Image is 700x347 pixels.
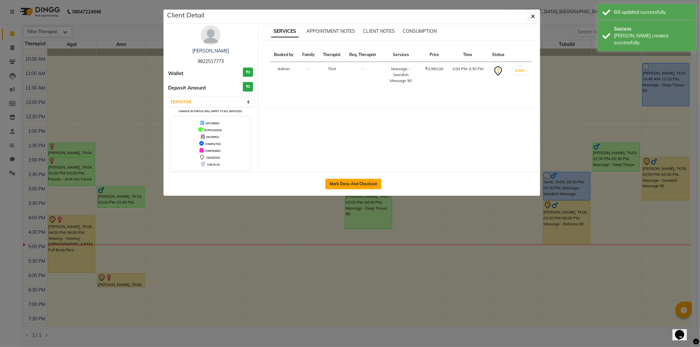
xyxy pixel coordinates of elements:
th: Family [298,48,319,62]
td: Admin [270,62,298,88]
a: [PERSON_NAME] [192,48,229,54]
span: UPCOMING [205,122,220,125]
th: Time [448,48,488,62]
th: Req. Therapist [345,48,381,62]
span: Thot [328,66,336,71]
span: APPOINTMENT NOTES [307,28,355,34]
span: DROPPED [206,135,219,139]
span: CONFIRMED [205,149,221,153]
th: Services [381,48,421,62]
small: Change in status will apply to all services. [179,110,243,113]
div: Bill updated successfully. [614,9,691,16]
h5: Client Detail [167,10,205,20]
h3: ₹0 [243,82,253,92]
th: Status [488,48,508,62]
span: 9822517773 [198,58,224,64]
iframe: chat widget [672,321,693,340]
span: Deposit Amount [168,84,206,92]
td: 2:00 PM-3:30 PM [448,62,488,88]
td: - [298,62,319,88]
div: ₹3,950.00 [425,66,444,72]
th: Price [421,48,448,62]
span: SERVICES [271,26,299,37]
div: Success [614,26,691,32]
button: Mark Done And Checkout [325,179,381,189]
span: CLIENT NOTES [363,28,395,34]
span: Wallet [168,70,184,77]
span: TENTATIVE [206,156,220,159]
span: IN PROGRESS [204,129,222,132]
img: avatar [201,25,221,45]
button: START [514,67,527,75]
th: Booked by [270,48,298,62]
span: CHECK-IN [207,163,220,166]
span: CONSUMPTION [403,28,437,34]
td: - [345,62,381,88]
th: Therapist [319,48,345,62]
div: Bill created successfully. [614,32,691,46]
div: Massage - Swedish Massage 90 [385,66,417,84]
h3: ₹0 [243,68,253,77]
span: COMPLETED [205,142,221,146]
